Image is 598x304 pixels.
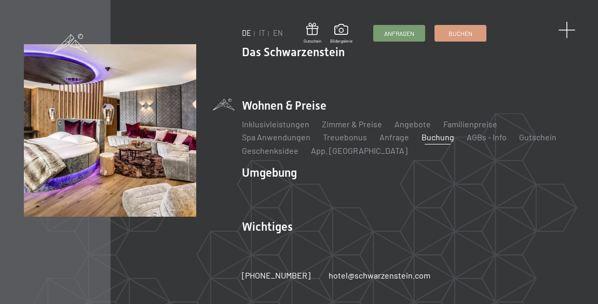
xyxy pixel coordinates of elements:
a: Anfrage [379,132,409,142]
a: Gutschein [304,23,321,44]
a: Anfragen [374,25,425,41]
span: Gutschein [304,38,321,44]
a: EN [273,29,283,37]
span: Buchen [448,29,472,38]
span: Bildergalerie [330,38,352,44]
a: DE [242,29,251,37]
a: Bildergalerie [330,24,352,44]
a: Zimmer & Preise [322,119,382,129]
a: Familienpreise [443,119,497,129]
a: Treuebonus [323,132,367,142]
a: Gutschein [519,132,556,142]
a: Inklusivleistungen [242,119,309,129]
a: Geschenksidee [242,146,298,155]
a: Spa Anwendungen [242,132,310,142]
a: App. [GEOGRAPHIC_DATA] [311,146,407,155]
a: Buchung [422,132,454,142]
span: Anfragen [384,29,414,38]
span: [PHONE_NUMBER] [242,270,310,280]
a: IT [259,29,265,37]
a: AGBs - Info [467,132,507,142]
a: Buchen [435,25,486,41]
a: hotel@schwarzenstein.com [329,270,430,281]
a: Angebote [395,119,431,129]
a: [PHONE_NUMBER] [242,270,310,281]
